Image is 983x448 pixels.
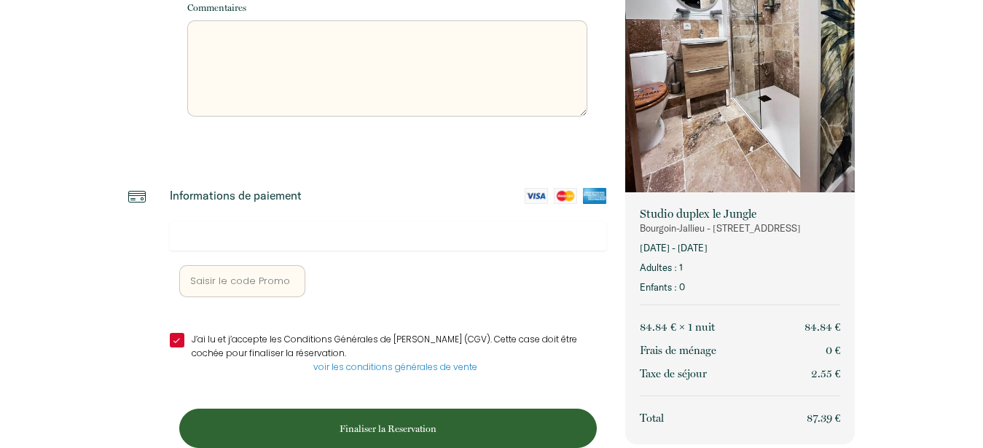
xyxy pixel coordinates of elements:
iframe: Cadre de saisie sécurisé pour le paiement par carte [179,229,598,243]
p: Finaliser la Reservation [184,422,592,436]
p: 84.84 € [804,318,841,336]
p: [DATE] - [DATE] [640,241,840,255]
span: Total [640,412,664,425]
span: 87.39 € [807,412,841,425]
p: Studio duplex le Jungle [640,207,840,221]
input: Saisir le code Promo [179,265,306,297]
img: mastercard [554,188,577,204]
p: Taxe de séjour [640,365,707,382]
img: visa-card [525,188,548,204]
p: 84.84 € × 1 nuit [640,318,715,336]
p: Bourgoin-Jallieu - [STREET_ADDRESS] [640,221,840,235]
a: voir les conditions générales de vente [313,361,477,373]
label: Commentaires [187,1,246,15]
p: 0 € [826,342,841,359]
img: credit-card [128,188,146,205]
img: amex [583,188,606,204]
p: Informations de paiement [170,188,302,203]
p: Enfants : 0 [640,280,840,294]
p: Frais de ménage [640,342,716,359]
button: Finaliser la Reservation [179,409,597,448]
p: Adultes : 1 [640,261,840,275]
p: 2.55 € [811,365,841,382]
